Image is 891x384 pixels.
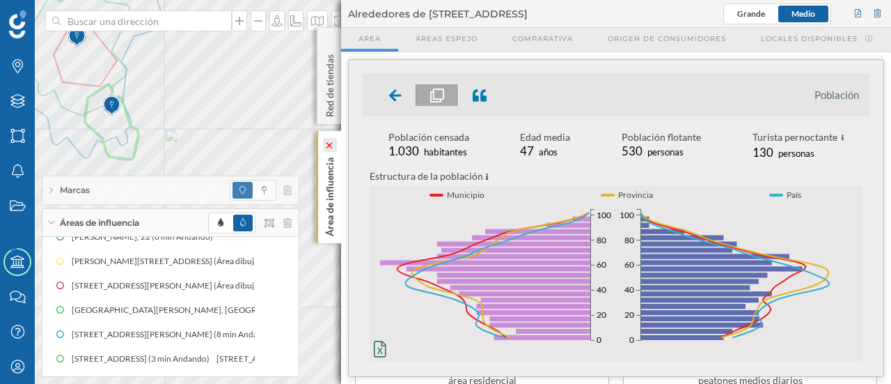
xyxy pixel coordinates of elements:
text: 40 [624,284,634,295]
text: 20 [624,309,634,320]
span: Grande [737,8,765,19]
text: 100 [620,210,634,220]
span: Locales disponibles [761,33,858,44]
span: 1.030 [388,144,419,158]
span: 130 [752,145,773,160]
span: 530 [622,144,642,158]
span: Municipio [447,188,484,202]
text: 20 [597,309,606,320]
text: 60 [597,260,606,270]
div: [STREET_ADDRESS][PERSON_NAME] (Área dibujada) [67,279,272,293]
div: Turista pernoctante [752,130,844,146]
div: Población censada [388,130,469,144]
span: habitantes [424,146,467,158]
span: Áreas de influencia [60,217,139,229]
div: [STREET_ADDRESS][PERSON_NAME] (8 min Andando) [67,328,277,341]
span: Áreas espejo [416,33,478,44]
span: Origen de consumidores [608,33,726,44]
div: [PERSON_NAME][STREET_ADDRESS] (Área dibujada) [72,254,277,268]
span: Marcas [60,184,90,197]
div: Edad media [520,130,570,144]
span: Comparativa [512,33,573,44]
span: 47 [520,144,534,158]
text: 0 [629,335,634,345]
text: 0 [597,335,601,345]
text: 80 [597,235,606,245]
div: Población flotante [622,130,701,144]
p: Estructura de la población [370,169,862,184]
text: 80 [624,235,634,245]
text: 40 [597,284,606,295]
text: 100 [597,210,611,220]
li: Población [814,88,859,102]
span: personas [778,148,814,159]
span: Alrededores de [STREET_ADDRESS] [348,7,528,21]
img: Marker [103,92,120,120]
span: Medio [791,8,815,19]
p: Red de tiendas [323,49,337,117]
text: 60 [624,260,634,270]
div: [STREET_ADDRESS] (3 min Andando) [213,352,358,366]
span: Area [358,33,381,44]
span: personas [647,146,684,158]
img: Geoblink Logo [9,10,26,38]
span: País [787,188,801,202]
span: Provincia [618,188,653,202]
div: [STREET_ADDRESS] (3 min Andando) [68,352,213,366]
div: [PERSON_NAME], 22 (8 min Andando) [72,230,220,244]
span: Soporte [28,10,77,22]
span: años [539,146,558,158]
img: Marker [68,23,86,51]
p: Área de influencia [323,152,337,236]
